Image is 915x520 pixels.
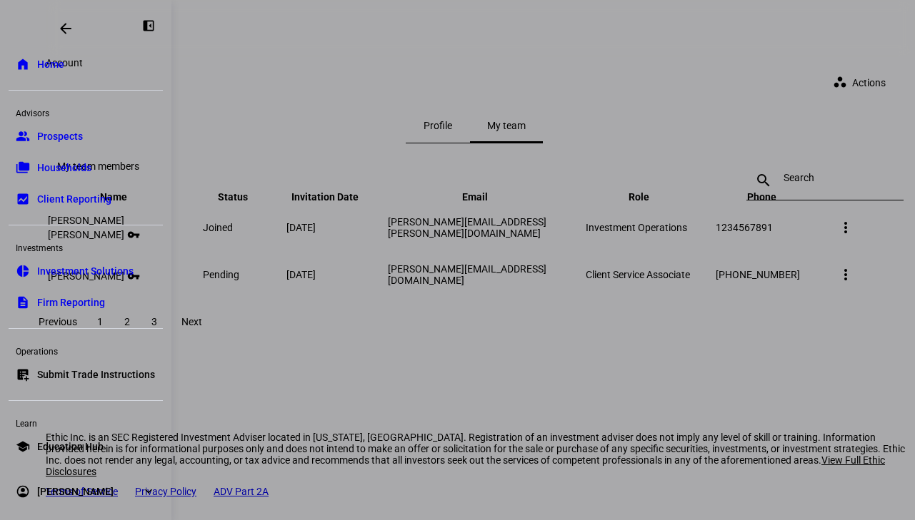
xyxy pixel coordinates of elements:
eth-mat-symbol: account_circle [16,484,30,499]
span: Prospects [37,129,83,143]
eth-mat-symbol: expand_more [141,484,156,499]
eth-mat-symbol: group [16,129,30,143]
eth-mat-symbol: school [16,439,30,454]
eth-mat-symbol: description [16,295,30,310]
span: [PERSON_NAME] [37,484,114,499]
a: folder_copyHouseholds [9,153,163,182]
a: pie_chartInvestment Solutions [9,257,163,285]
eth-mat-symbol: folder_copy [16,160,30,175]
eth-mat-symbol: home [16,57,30,71]
a: homeHome [9,50,163,78]
eth-mat-symbol: list_alt_add [16,367,30,382]
eth-mat-symbol: left_panel_close [141,19,156,33]
a: descriptionFirm Reporting [9,288,163,317]
a: bid_landscapeClient Reporting [9,185,163,213]
a: groupProspects [9,122,163,151]
span: Investment Solutions [37,264,134,278]
span: Education Hub [37,439,104,454]
span: Client Reporting [37,192,111,206]
div: Operations [9,340,163,360]
div: Investments [9,237,163,257]
span: Submit Trade Instructions [37,367,155,382]
eth-mat-symbol: bid_landscape [16,192,30,206]
eth-mat-symbol: pie_chart [16,264,30,278]
span: Home [37,57,64,71]
div: Advisors [9,102,163,122]
span: Households [37,160,91,175]
span: Firm Reporting [37,295,105,310]
div: Learn [9,412,163,432]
